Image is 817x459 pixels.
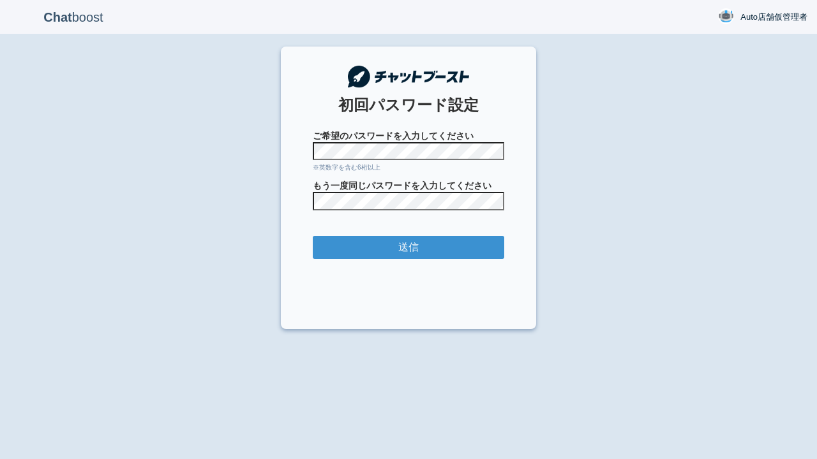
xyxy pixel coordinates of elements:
[313,179,504,192] span: もう一度同じパスワードを入力してください
[313,163,504,172] div: ※英数字を含む6桁以上
[313,94,504,116] div: 初回パスワード設定
[313,129,504,142] span: ご希望のパスワードを入力してください
[348,66,469,88] img: チャットブースト
[43,10,71,24] b: Chat
[718,8,734,24] img: User Image
[10,1,137,33] p: boost
[313,236,504,259] input: 送信
[740,11,807,24] span: Auto店舗仮管理者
